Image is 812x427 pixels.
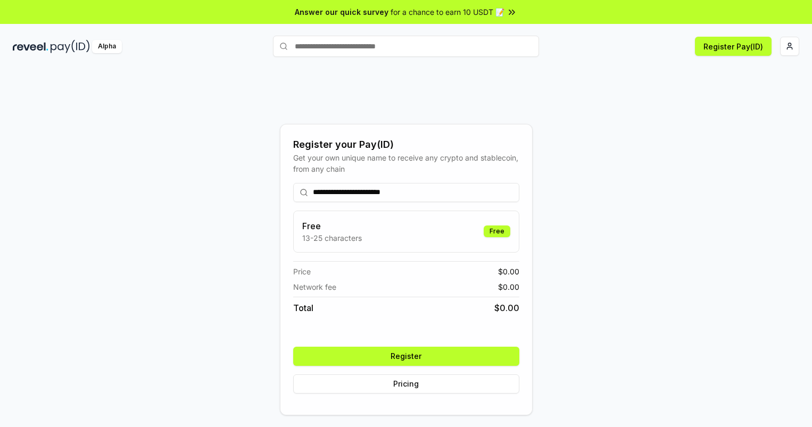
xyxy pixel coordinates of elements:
[51,40,90,53] img: pay_id
[484,225,510,237] div: Free
[293,302,313,314] span: Total
[293,281,336,292] span: Network fee
[293,137,519,152] div: Register your Pay(ID)
[498,266,519,277] span: $ 0.00
[92,40,122,53] div: Alpha
[695,37,772,56] button: Register Pay(ID)
[391,6,504,18] span: for a chance to earn 10 USDT 📝
[498,281,519,292] span: $ 0.00
[293,152,519,174] div: Get your own unique name to receive any crypto and stablecoin, from any chain
[293,374,519,393] button: Pricing
[302,220,362,232] h3: Free
[295,6,388,18] span: Answer our quick survey
[302,232,362,244] p: 13-25 characters
[13,40,48,53] img: reveel_dark
[494,302,519,314] span: $ 0.00
[293,266,311,277] span: Price
[293,347,519,366] button: Register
